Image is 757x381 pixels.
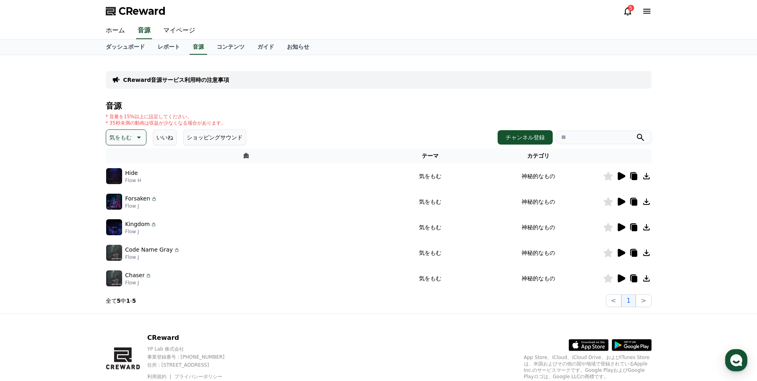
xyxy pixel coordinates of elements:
a: CReward [106,5,166,18]
p: * 音量を15%以上に設定してください。 [106,113,226,120]
p: App Store、iCloud、iCloud Drive、およびiTunes Storeは、米国およびその他の国や地域で登録されているApple Inc.のサービスマークです。Google P... [524,354,652,380]
p: * 35秒未満の動画は収益が少なくなる場合があります。 [106,120,226,126]
button: < [606,294,621,307]
a: ガイド [251,40,281,55]
a: CReward音源サービス利用時の注意事項 [123,76,229,84]
p: 全て 中 - [106,297,136,305]
p: Chaser [125,271,145,280]
span: CReward [119,5,166,18]
p: Flow J [125,228,157,235]
button: いいね [153,129,177,145]
td: 神秘的なもの [474,266,603,291]
th: カテゴリ [474,149,603,163]
th: 曲 [106,149,387,163]
button: ショッピングサウンド [183,129,246,145]
p: CReward [147,333,240,343]
img: music [106,219,122,235]
img: music [106,194,122,210]
a: 音源 [190,40,207,55]
p: Flow J [125,280,152,286]
a: コンテンツ [210,40,251,55]
a: お知らせ [281,40,316,55]
td: 神秘的なもの [474,189,603,214]
a: 5 [623,6,632,16]
a: ホーム [99,22,131,39]
td: 神秘的なもの [474,163,603,189]
img: music [106,245,122,261]
h4: 音源 [106,101,652,110]
td: 神秘的なもの [474,214,603,240]
p: 気をもむ [109,132,132,143]
p: YP Lab 株式会社 [147,346,240,352]
a: 音源 [136,22,152,39]
img: music [106,168,122,184]
strong: 1 [126,298,130,304]
td: 気をもむ [387,214,474,240]
p: Kingdom [125,220,150,228]
strong: 5 [132,298,136,304]
button: 気をもむ [106,129,146,145]
a: 利用規約 [147,374,172,379]
a: マイページ [157,22,202,39]
td: 気をもむ [387,163,474,189]
p: 事業登録番号 : [PHONE_NUMBER] [147,354,240,360]
img: music [106,270,122,286]
p: 住所 : [STREET_ADDRESS] [147,362,240,368]
p: Flow H [125,177,141,184]
button: チャンネル登録 [498,130,553,145]
p: Code Name Gray [125,246,173,254]
td: 神秘的なもの [474,240,603,266]
button: > [636,294,651,307]
p: Flow J [125,254,180,260]
div: 5 [628,5,634,11]
td: 気をもむ [387,266,474,291]
p: Flow J [125,203,158,209]
td: 気をもむ [387,240,474,266]
a: ダッシュボード [99,40,151,55]
strong: 5 [117,298,121,304]
p: Forsaken [125,194,150,203]
td: 気をもむ [387,189,474,214]
p: Hide [125,169,138,177]
button: 1 [621,294,636,307]
th: テーマ [387,149,474,163]
a: プライバシーポリシー [174,374,222,379]
a: レポート [151,40,186,55]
